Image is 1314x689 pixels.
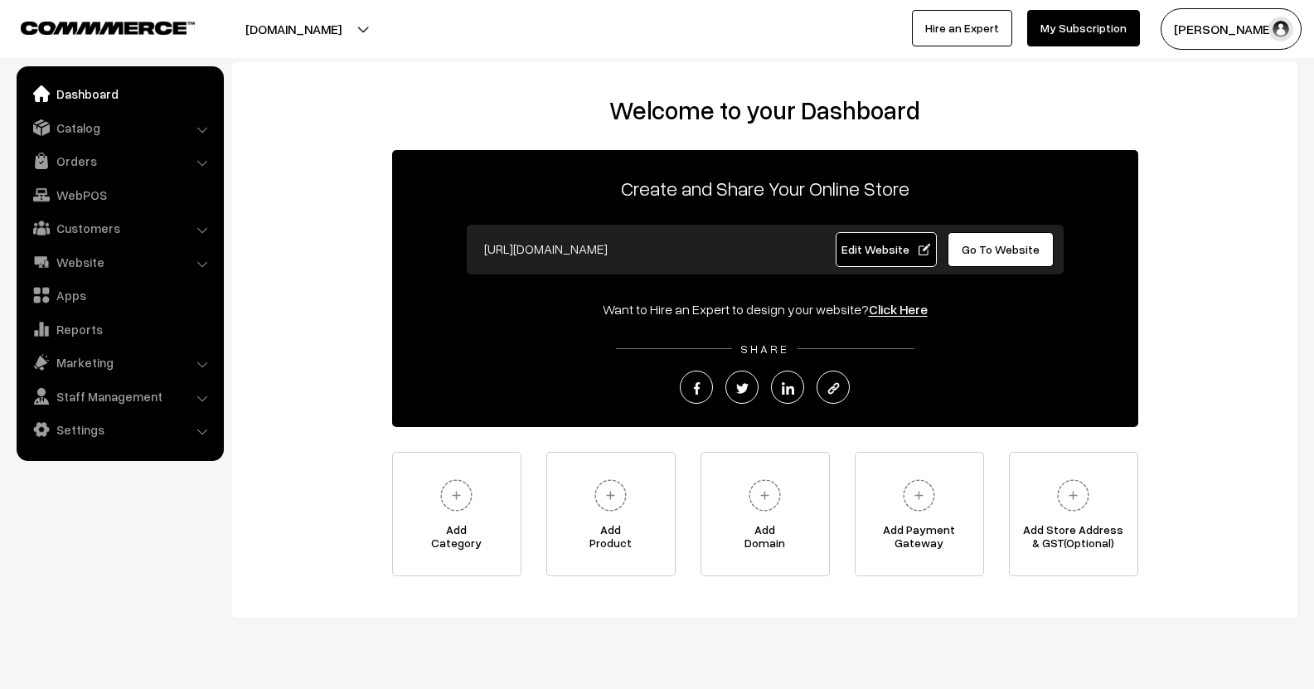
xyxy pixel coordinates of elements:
[21,280,218,310] a: Apps
[434,473,479,518] img: plus.svg
[701,452,830,576] a: AddDomain
[742,473,788,518] img: plus.svg
[1050,473,1096,518] img: plus.svg
[546,452,676,576] a: AddProduct
[21,146,218,176] a: Orders
[701,523,829,556] span: Add Domain
[393,523,521,556] span: Add Category
[855,452,984,576] a: Add PaymentGateway
[21,79,218,109] a: Dashboard
[249,95,1281,125] h2: Welcome to your Dashboard
[21,213,218,243] a: Customers
[856,523,983,556] span: Add Payment Gateway
[21,113,218,143] a: Catalog
[1027,10,1140,46] a: My Subscription
[896,473,942,518] img: plus.svg
[21,314,218,344] a: Reports
[948,232,1055,267] a: Go To Website
[1009,452,1138,576] a: Add Store Address& GST(Optional)
[1161,8,1302,50] button: [PERSON_NAME]
[21,415,218,444] a: Settings
[392,299,1138,319] div: Want to Hire an Expert to design your website?
[392,173,1138,203] p: Create and Share Your Online Store
[21,381,218,411] a: Staff Management
[836,232,937,267] a: Edit Website
[962,242,1040,256] span: Go To Website
[21,22,195,34] img: COMMMERCE
[21,247,218,277] a: Website
[732,342,798,356] span: SHARE
[1010,523,1137,556] span: Add Store Address & GST(Optional)
[392,452,521,576] a: AddCategory
[21,180,218,210] a: WebPOS
[841,242,930,256] span: Edit Website
[21,17,166,36] a: COMMMERCE
[547,523,675,556] span: Add Product
[21,347,218,377] a: Marketing
[1268,17,1293,41] img: user
[588,473,633,518] img: plus.svg
[187,8,400,50] button: [DOMAIN_NAME]
[912,10,1012,46] a: Hire an Expert
[869,301,928,318] a: Click Here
